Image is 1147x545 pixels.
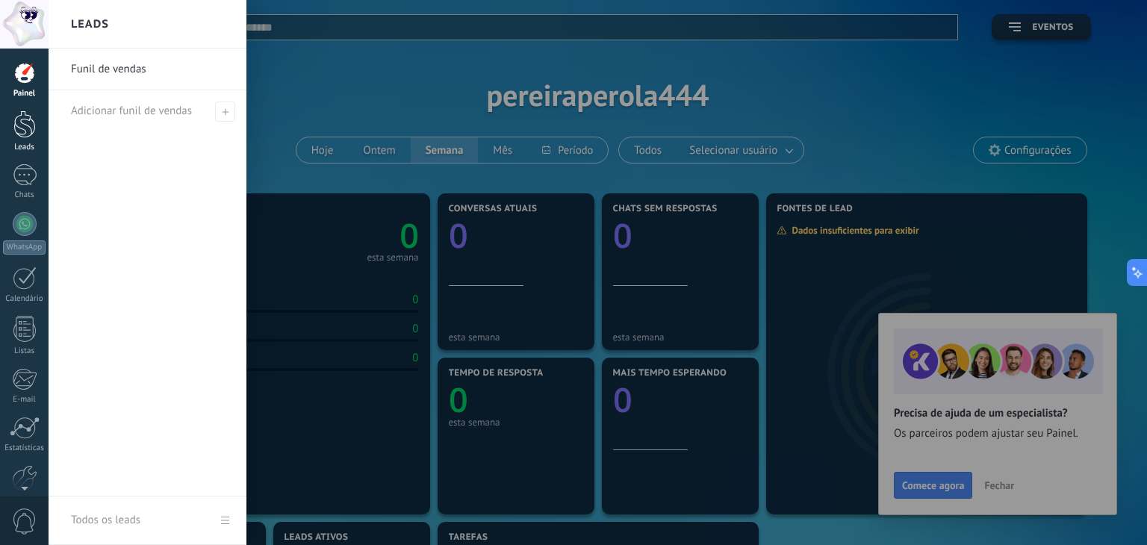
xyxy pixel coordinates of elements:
[3,346,46,356] div: Listas
[3,294,46,304] div: Calendário
[3,240,46,255] div: WhatsApp
[71,104,192,118] span: Adicionar funil de vendas
[3,190,46,200] div: Chats
[71,499,140,541] div: Todos os leads
[3,443,46,453] div: Estatísticas
[3,395,46,405] div: E-mail
[71,1,109,48] h2: Leads
[71,49,231,90] a: Funil de vendas
[3,89,46,99] div: Painel
[215,102,235,122] span: Adicionar funil de vendas
[49,496,246,545] a: Todos os leads
[3,143,46,152] div: Leads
